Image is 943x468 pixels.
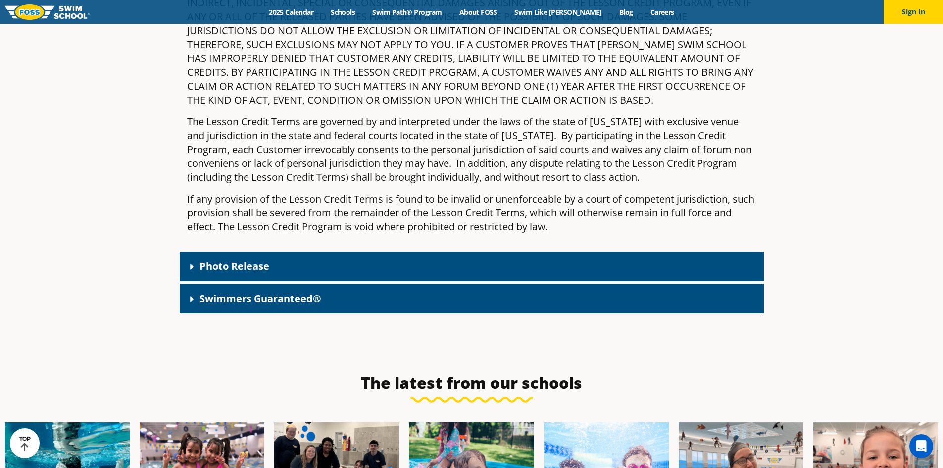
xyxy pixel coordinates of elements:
[450,7,506,17] a: About FOSS
[187,115,756,184] p: The Lesson Credit Terms are governed by and interpreted under the laws of the state of [US_STATE]...
[199,292,321,305] a: Swimmers Guaranteed®
[187,192,756,234] p: If any provision of the Lesson Credit Terms is found to be invalid or unenforceable by a court of...
[5,4,90,20] img: FOSS Swim School Logo
[19,436,31,451] div: TOP
[610,7,642,17] a: Blog
[180,284,764,313] div: Swimmers Guaranteed®
[506,7,611,17] a: Swim Like [PERSON_NAME]
[909,434,933,458] div: Open Intercom Messenger
[180,252,764,281] div: Photo Release
[364,7,450,17] a: Swim Path® Program
[642,7,683,17] a: Careers
[260,7,322,17] a: 2025 Calendar
[199,260,269,273] a: Photo Release
[322,7,364,17] a: Schools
